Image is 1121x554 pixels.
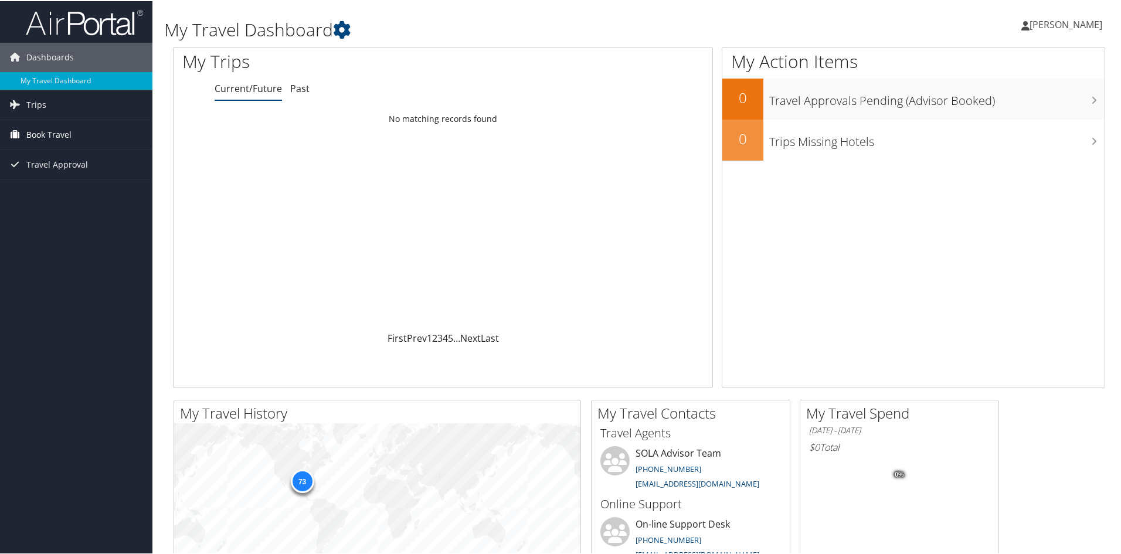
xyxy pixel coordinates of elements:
span: … [453,331,460,344]
h3: Online Support [600,495,781,511]
a: Past [290,81,310,94]
a: [PHONE_NUMBER] [636,463,701,473]
a: 2 [432,331,437,344]
a: First [388,331,407,344]
span: Travel Approval [26,149,88,178]
a: 3 [437,331,443,344]
div: 73 [290,468,314,492]
h2: 0 [722,128,763,148]
span: Trips [26,89,46,118]
a: 0Trips Missing Hotels [722,118,1105,159]
h2: 0 [722,87,763,107]
h6: Total [809,440,990,453]
span: Book Travel [26,119,72,148]
h6: [DATE] - [DATE] [809,424,990,435]
a: 4 [443,331,448,344]
a: Next [460,331,481,344]
h1: My Travel Dashboard [164,16,797,41]
h3: Travel Approvals Pending (Advisor Booked) [769,86,1105,108]
a: [PHONE_NUMBER] [636,533,701,544]
h3: Trips Missing Hotels [769,127,1105,149]
h3: Travel Agents [600,424,781,440]
a: 5 [448,331,453,344]
img: airportal-logo.png [26,8,143,35]
h1: My Trips [182,48,479,73]
tspan: 0% [895,470,904,477]
li: SOLA Advisor Team [595,445,787,493]
a: Prev [407,331,427,344]
span: $0 [809,440,820,453]
a: Current/Future [215,81,282,94]
span: [PERSON_NAME] [1030,17,1102,30]
span: Dashboards [26,42,74,71]
a: 0Travel Approvals Pending (Advisor Booked) [722,77,1105,118]
h1: My Action Items [722,48,1105,73]
a: 1 [427,331,432,344]
h2: My Travel Spend [806,402,998,422]
td: No matching records found [174,107,712,128]
a: Last [481,331,499,344]
h2: My Travel History [180,402,580,422]
h2: My Travel Contacts [597,402,790,422]
a: [EMAIL_ADDRESS][DOMAIN_NAME] [636,477,759,488]
a: [PERSON_NAME] [1021,6,1114,41]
